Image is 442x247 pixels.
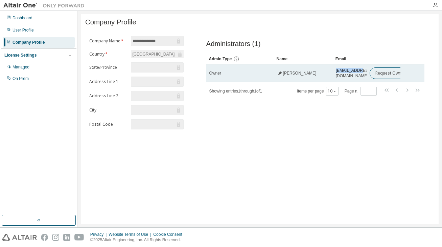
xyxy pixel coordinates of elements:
label: City [89,107,127,113]
label: Address Line 2 [89,93,127,99]
label: Country [89,52,127,57]
label: Postal Code [89,122,127,127]
div: License Settings [4,53,37,58]
div: Email [335,54,364,64]
div: [GEOGRAPHIC_DATA] [131,50,183,58]
img: facebook.svg [41,234,48,241]
img: youtube.svg [74,234,84,241]
div: Privacy [90,232,109,237]
span: [EMAIL_ADDRESS][DOMAIN_NAME] [336,68,372,79]
div: [GEOGRAPHIC_DATA] [131,50,176,58]
div: Website Terms of Use [109,232,153,237]
div: Dashboard [13,15,32,21]
img: altair_logo.svg [2,234,37,241]
span: Company Profile [85,18,136,26]
div: Cookie Consent [153,232,186,237]
div: Managed [13,64,29,70]
button: 10 [328,88,337,94]
span: [PERSON_NAME] [283,70,317,76]
div: User Profile [13,27,34,33]
span: Owner [209,70,221,76]
img: linkedin.svg [63,234,70,241]
div: Name [277,54,330,64]
span: Administrators (1) [206,40,261,48]
span: Items per page [297,87,339,96]
label: Company Name [89,38,127,44]
span: Admin Type [209,57,232,61]
div: Company Profile [13,40,45,45]
p: © 2025 Altair Engineering, Inc. All Rights Reserved. [90,237,186,243]
button: Request Owner Change [370,67,427,79]
label: Address Line 1 [89,79,127,84]
div: On Prem [13,76,29,81]
span: Page n. [345,87,377,96]
span: Showing entries 1 through 1 of 1 [209,89,262,94]
img: instagram.svg [52,234,59,241]
img: Altair One [3,2,88,9]
label: State/Province [89,65,127,70]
